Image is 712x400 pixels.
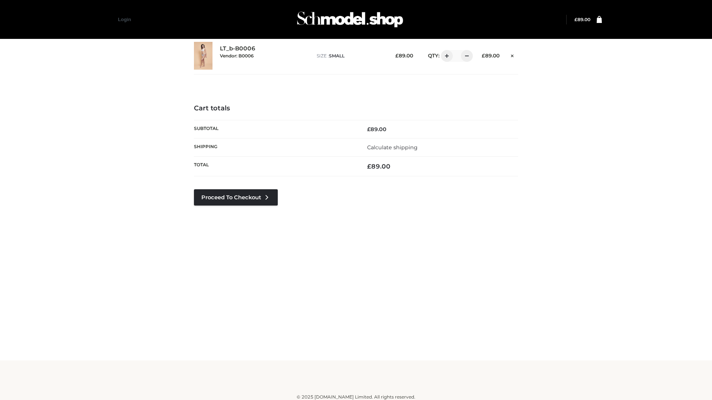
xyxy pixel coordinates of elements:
div: LT_b-B0006 [220,45,309,66]
img: Schmodel Admin 964 [294,5,406,34]
span: £ [367,163,371,170]
span: £ [395,53,399,59]
bdi: 89.00 [574,17,590,22]
a: £89.00 [574,17,590,22]
bdi: 89.00 [367,126,386,133]
small: Vendor: B0006 [220,53,254,59]
span: £ [367,126,370,133]
bdi: 89.00 [482,53,500,59]
p: size : [317,53,384,59]
h4: Cart totals [194,104,518,113]
bdi: 89.00 [367,163,390,170]
div: QTY: [421,50,470,62]
th: Total [194,157,356,176]
span: £ [574,17,577,22]
th: Subtotal [194,120,356,138]
th: Shipping [194,138,356,156]
a: Calculate shipping [367,144,418,151]
a: Proceed to Checkout [194,189,278,206]
a: Remove this item [507,50,518,60]
a: Login [118,17,131,22]
span: SMALL [329,53,345,59]
span: £ [482,53,485,59]
bdi: 89.00 [395,53,413,59]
